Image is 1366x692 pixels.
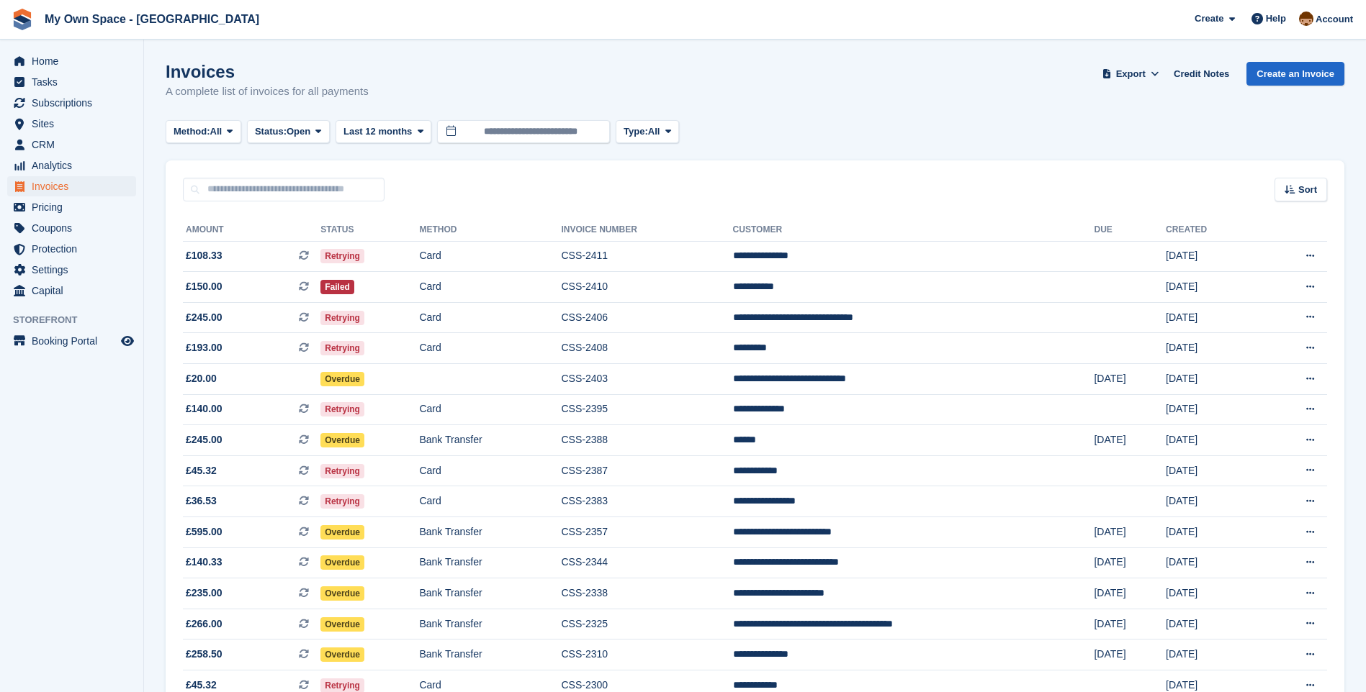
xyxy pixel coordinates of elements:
[7,281,136,301] a: menu
[648,124,660,139] span: All
[32,197,118,217] span: Pricing
[174,124,210,139] span: Method:
[186,463,217,478] span: £45.32
[13,313,143,327] span: Storefront
[7,135,136,155] a: menu
[186,340,223,355] span: £193.00
[1246,62,1344,86] a: Create an Invoice
[32,218,118,238] span: Coupons
[186,555,223,570] span: £140.33
[561,333,732,364] td: CSS-2408
[320,402,364,416] span: Retrying
[7,93,136,113] a: menu
[419,302,561,333] td: Card
[1099,62,1162,86] button: Export
[7,155,136,176] a: menu
[119,332,136,350] a: Preview store
[419,517,561,548] td: Bank Transfer
[32,176,118,196] span: Invoices
[419,455,561,486] td: Card
[1166,455,1259,486] td: [DATE]
[287,124,310,139] span: Open
[561,455,732,486] td: CSS-2387
[1166,272,1259,303] td: [DATE]
[1166,639,1259,670] td: [DATE]
[419,547,561,578] td: Bank Transfer
[1166,364,1259,395] td: [DATE]
[320,525,364,540] span: Overdue
[336,120,431,144] button: Last 12 months
[320,555,364,570] span: Overdue
[32,155,118,176] span: Analytics
[561,394,732,425] td: CSS-2395
[561,639,732,670] td: CSS-2310
[32,281,118,301] span: Capital
[1168,62,1235,86] a: Credit Notes
[419,394,561,425] td: Card
[7,239,136,259] a: menu
[32,331,118,351] span: Booking Portal
[166,62,369,81] h1: Invoices
[561,241,732,272] td: CSS-2411
[419,578,561,609] td: Bank Transfer
[1166,547,1259,578] td: [DATE]
[1094,219,1166,242] th: Due
[320,647,364,662] span: Overdue
[624,124,648,139] span: Type:
[320,433,364,447] span: Overdue
[1094,425,1166,456] td: [DATE]
[320,494,364,509] span: Retrying
[320,341,364,355] span: Retrying
[1266,12,1286,26] span: Help
[7,114,136,134] a: menu
[1166,241,1259,272] td: [DATE]
[1299,12,1313,26] img: Paula Harris
[561,517,732,548] td: CSS-2357
[561,272,732,303] td: CSS-2410
[1166,578,1259,609] td: [DATE]
[255,124,287,139] span: Status:
[1166,609,1259,639] td: [DATE]
[1166,219,1259,242] th: Created
[419,333,561,364] td: Card
[1094,364,1166,395] td: [DATE]
[7,260,136,280] a: menu
[1298,183,1317,197] span: Sort
[419,272,561,303] td: Card
[186,493,217,509] span: £36.53
[419,241,561,272] td: Card
[32,135,118,155] span: CRM
[1195,12,1223,26] span: Create
[1116,67,1146,81] span: Export
[186,586,223,601] span: £235.00
[1094,547,1166,578] td: [DATE]
[320,586,364,601] span: Overdue
[561,219,732,242] th: Invoice Number
[343,124,412,139] span: Last 12 months
[186,310,223,325] span: £245.00
[320,464,364,478] span: Retrying
[561,425,732,456] td: CSS-2388
[1094,517,1166,548] td: [DATE]
[1094,639,1166,670] td: [DATE]
[1316,12,1353,27] span: Account
[183,219,320,242] th: Amount
[419,425,561,456] td: Bank Transfer
[186,371,217,386] span: £20.00
[166,120,241,144] button: Method: All
[166,83,369,100] p: A complete list of invoices for all payments
[7,72,136,92] a: menu
[1094,578,1166,609] td: [DATE]
[561,547,732,578] td: CSS-2344
[32,51,118,71] span: Home
[561,609,732,639] td: CSS-2325
[419,486,561,517] td: Card
[561,302,732,333] td: CSS-2406
[186,248,223,263] span: £108.33
[320,617,364,632] span: Overdue
[186,524,223,540] span: £595.00
[7,331,136,351] a: menu
[32,260,118,280] span: Settings
[186,432,223,447] span: £245.00
[32,93,118,113] span: Subscriptions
